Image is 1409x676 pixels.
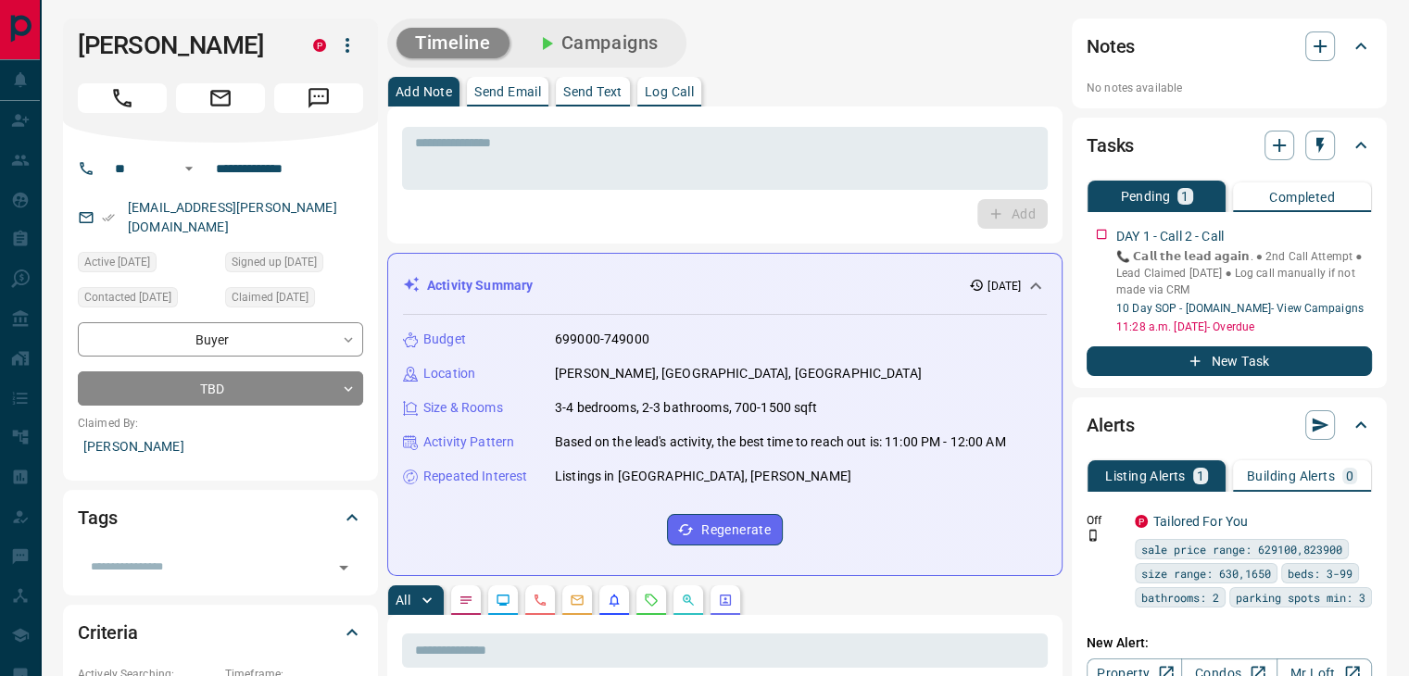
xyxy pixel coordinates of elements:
p: Log Call [645,85,694,98]
p: 1 [1197,469,1204,482]
span: Signed up [DATE] [232,253,317,271]
span: bathrooms: 2 [1141,588,1219,607]
p: New Alert: [1087,633,1372,653]
svg: Push Notification Only [1087,529,1100,542]
span: Claimed [DATE] [232,288,308,307]
h2: Criteria [78,618,138,647]
span: Email [176,83,265,113]
div: Activity Summary[DATE] [403,269,1047,303]
p: Listings in [GEOGRAPHIC_DATA], [PERSON_NAME] [555,467,851,486]
svg: Agent Actions [718,593,733,607]
p: 3-4 bedrooms, 2-3 bathrooms, 700-1500 sqft [555,398,818,418]
span: Call [78,83,167,113]
p: Activity Pattern [423,432,514,452]
button: Open [178,157,200,180]
p: Completed [1269,191,1335,204]
button: Campaigns [517,28,677,58]
span: Message [274,83,363,113]
p: [PERSON_NAME], [GEOGRAPHIC_DATA], [GEOGRAPHIC_DATA] [555,364,922,383]
h2: Notes [1087,31,1135,61]
a: 10 Day SOP - [DOMAIN_NAME]- View Campaigns [1116,302,1364,315]
svg: Notes [459,593,473,607]
div: property.ca [1135,515,1148,528]
button: New Task [1087,346,1372,376]
h2: Alerts [1087,410,1135,440]
p: Size & Rooms [423,398,503,418]
svg: Opportunities [681,593,696,607]
p: 1 [1181,190,1189,203]
p: Claimed By: [78,415,363,432]
p: [PERSON_NAME] [78,432,363,462]
p: Pending [1120,190,1170,203]
p: Repeated Interest [423,467,527,486]
p: Budget [423,330,466,349]
span: Active [DATE] [84,253,150,271]
p: Building Alerts [1247,469,1335,482]
div: Notes [1087,24,1372,69]
svg: Email Verified [102,211,115,224]
h2: Tasks [1087,131,1134,160]
p: Add Note [396,85,452,98]
span: parking spots min: 3 [1236,588,1365,607]
a: [EMAIL_ADDRESS][PERSON_NAME][DOMAIN_NAME] [128,200,337,234]
div: property.ca [313,39,326,52]
p: Activity Summary [427,276,533,295]
div: Criteria [78,610,363,655]
div: Buyer [78,322,363,357]
div: Tasks [1087,123,1372,168]
div: TBD [78,371,363,406]
p: Location [423,364,475,383]
p: All [396,594,410,607]
p: 📞 𝗖𝗮𝗹𝗹 𝘁𝗵𝗲 𝗹𝗲𝗮𝗱 𝗮𝗴𝗮𝗶𝗻. ● 2nd Call Attempt ● Lead Claimed [DATE] ● Log call manually if not made v... [1116,248,1372,298]
p: [DATE] [988,278,1021,294]
h1: [PERSON_NAME] [78,31,285,60]
div: Thu Aug 07 2025 [78,287,216,313]
p: Listing Alerts [1105,469,1186,482]
span: size range: 630,1650 [1141,564,1271,582]
p: Off [1087,512,1124,529]
svg: Listing Alerts [607,593,622,607]
svg: Lead Browsing Activity [496,593,510,607]
button: Regenerate [667,514,783,545]
a: Tailored For You [1153,514,1248,529]
p: 699000-749000 [555,330,649,349]
span: beds: 3-99 [1288,564,1352,582]
div: Alerts [1087,403,1372,447]
p: Send Text [563,85,623,98]
div: Tags [78,495,363,540]
p: Send Email [474,85,541,98]
div: Wed Aug 06 2025 [78,252,216,278]
svg: Requests [644,593,659,607]
div: Thu Aug 07 2025 [225,287,363,313]
p: No notes available [1087,80,1372,96]
h2: Tags [78,503,117,532]
p: DAY 1 - Call 2 - Call [1116,227,1224,246]
p: Based on the lead's activity, the best time to reach out is: 11:00 PM - 12:00 AM [555,432,1006,452]
button: Timeline [396,28,510,58]
svg: Calls [533,593,547,607]
div: Wed Aug 06 2025 [225,252,363,278]
span: Contacted [DATE] [84,288,171,307]
p: 11:28 a.m. [DATE] - Overdue [1116,319,1372,335]
span: sale price range: 629100,823900 [1141,540,1342,558]
svg: Emails [570,593,585,607]
p: 0 [1346,469,1353,482]
button: Open [331,555,357,581]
